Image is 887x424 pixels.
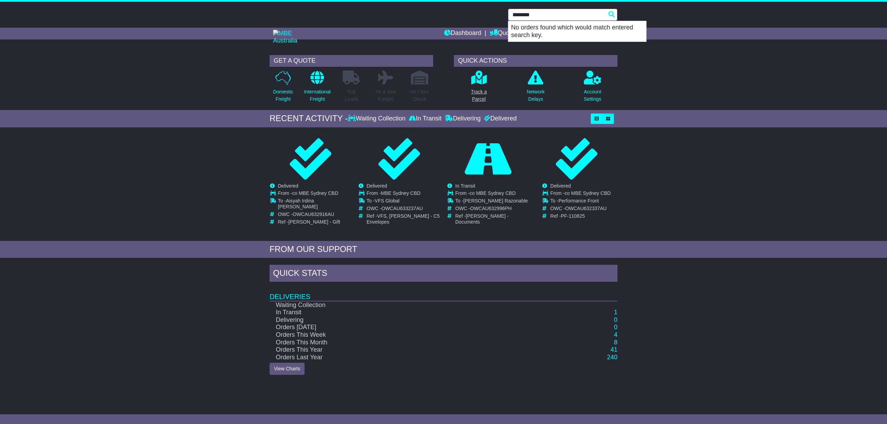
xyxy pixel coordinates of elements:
[583,70,602,107] a: AccountSettings
[270,324,539,331] td: Orders [DATE]
[550,183,571,189] span: Delivered
[455,213,509,225] span: [PERSON_NAME] - Documents
[614,324,617,331] a: 0
[348,115,407,123] div: Waiting Collection
[273,70,293,107] a: DomesticFreight
[270,309,539,316] td: In Transit
[367,190,440,198] td: From -
[550,198,611,206] td: To -
[270,339,539,346] td: Orders This Month
[304,70,331,107] a: InternationalFreight
[278,198,351,211] td: To -
[270,346,539,354] td: Orders This Year
[550,213,611,219] td: Ref -
[381,190,420,196] span: MBE Sydney CBD
[288,219,340,225] span: [PERSON_NAME] - Gift
[508,21,646,42] p: No orders found which would match entered search key.
[614,316,617,323] a: 0
[410,88,429,103] p: Air / Sea Depot
[292,190,338,196] span: co MBE Sydney CBD
[270,114,348,124] div: RECENT ACTIVITY -
[270,354,539,361] td: Orders Last Year
[270,55,433,67] div: GET A QUOTE
[293,211,334,217] span: OWCAU632916AU
[526,70,545,107] a: NetworkDelays
[463,198,528,204] span: [PERSON_NAME] Razonable
[270,244,617,254] div: FROM OUR SUPPORT
[443,115,482,123] div: Delivering
[273,88,293,103] p: Domestic Freight
[278,190,351,198] td: From -
[375,198,399,204] span: VFS Global
[565,206,607,211] span: OWCAU632337AU
[455,190,528,198] td: From -
[455,206,528,213] td: OWC -
[270,363,305,375] a: View Charts
[471,70,487,107] a: Track aParcel
[550,190,611,198] td: From -
[470,206,512,211] span: OWCAU632996PH
[270,283,617,301] td: Deliveries
[455,198,528,206] td: To -
[444,28,481,39] a: Dashboard
[469,190,516,196] span: co MBE Sydney CBD
[559,198,599,204] span: Performance Front
[270,301,539,309] td: Waiting Collection
[454,55,617,67] div: QUICK ACTIONS
[407,115,443,123] div: In Transit
[278,211,351,219] td: OWC -
[611,346,617,353] a: 41
[367,198,440,206] td: To -
[482,115,517,123] div: Delivered
[278,198,318,209] span: Aisyah Irdina [PERSON_NAME]
[455,183,475,189] span: In Transit
[367,213,440,225] td: Ref -
[381,206,423,211] span: OWCAU633237AU
[304,88,331,103] p: International Freight
[278,219,351,225] td: Ref -
[607,354,617,361] a: 240
[471,88,487,103] p: Track a Parcel
[565,190,611,196] span: co MBE Sydney CBD
[614,309,617,316] a: 1
[455,213,528,225] td: Ref -
[270,316,539,324] td: Delivering
[343,88,360,103] p: Full Loads
[561,213,585,219] span: PF-110825
[278,183,298,189] span: Delivered
[527,88,544,103] p: Network Delays
[490,28,530,39] a: Quote/Book
[550,206,611,213] td: OWC -
[614,339,617,346] a: 8
[270,265,617,283] div: Quick Stats
[614,331,617,338] a: 4
[367,183,387,189] span: Delivered
[270,331,539,339] td: Orders This Week
[584,88,601,103] p: Account Settings
[367,213,440,225] span: VFS, [PERSON_NAME] - C5 Envelopes
[367,206,440,213] td: OWC -
[375,88,396,103] p: Air & Sea Freight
